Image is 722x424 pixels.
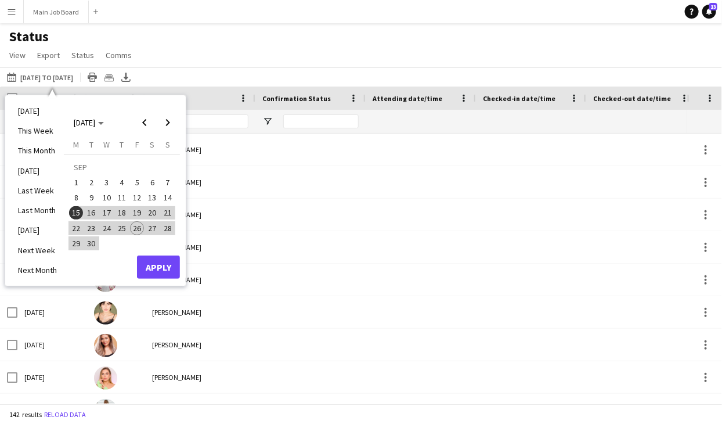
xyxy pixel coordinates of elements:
[100,206,114,220] span: 17
[67,48,99,63] a: Status
[94,301,117,325] img: Maria Laura Gentile
[262,94,331,103] span: Confirmation Status
[68,236,84,251] button: 29-09-2025
[129,205,145,220] button: 19-09-2025
[165,139,170,150] span: S
[69,206,83,220] span: 15
[85,175,99,189] span: 2
[129,190,145,205] button: 12-09-2025
[146,175,160,189] span: 6
[161,206,175,220] span: 21
[115,191,129,204] span: 11
[69,221,83,235] span: 22
[373,94,442,103] span: Attending date/time
[5,48,30,63] a: View
[84,175,99,190] button: 02-09-2025
[11,181,64,200] li: Last Week
[11,141,64,160] li: This Month
[146,206,160,220] span: 20
[11,121,64,141] li: This Week
[160,221,175,236] button: 28-09-2025
[114,175,129,190] button: 04-09-2025
[24,94,41,103] span: Date
[69,236,83,250] span: 29
[119,70,133,84] app-action-btn: Export XLSX
[101,48,136,63] a: Comms
[11,260,64,280] li: Next Month
[84,205,99,220] button: 16-09-2025
[33,48,64,63] a: Export
[11,220,64,240] li: [DATE]
[69,175,83,189] span: 1
[94,94,114,103] span: Photo
[103,139,110,150] span: W
[161,175,175,189] span: 7
[137,256,180,279] button: Apply
[593,94,671,103] span: Checked-out date/time
[133,111,156,134] button: Previous month
[69,112,109,133] button: Choose month and year
[145,190,160,205] button: 13-09-2025
[114,205,129,220] button: 18-09-2025
[68,205,84,220] button: 15-09-2025
[42,408,88,421] button: Reload data
[106,50,132,60] span: Comms
[114,190,129,205] button: 11-09-2025
[68,190,84,205] button: 08-09-2025
[130,221,144,235] span: 26
[100,191,114,204] span: 10
[130,191,144,204] span: 12
[709,3,717,10] span: 13
[156,111,179,134] button: Next month
[73,139,79,150] span: M
[115,206,129,220] span: 18
[145,221,160,236] button: 27-09-2025
[152,94,171,103] span: Name
[85,236,99,250] span: 30
[152,308,201,317] span: [PERSON_NAME]
[161,191,175,204] span: 14
[68,221,84,236] button: 22-09-2025
[85,221,99,235] span: 23
[94,334,117,357] img: Olivia Butler
[68,159,175,174] td: SEP
[161,221,175,235] span: 28
[145,205,160,220] button: 20-09-2025
[130,175,144,189] span: 5
[17,329,87,361] div: [DATE]
[85,70,99,84] app-action-btn: Print
[129,221,145,236] button: 26-09-2025
[283,114,359,128] input: Confirmation Status Filter Input
[68,175,84,190] button: 01-09-2025
[94,366,117,390] img: Claire Steinmetz
[173,114,248,128] input: Name Filter Input
[17,296,87,328] div: [DATE]
[483,94,555,103] span: Checked-in date/time
[89,139,93,150] span: T
[160,205,175,220] button: 21-09-2025
[11,161,64,181] li: [DATE]
[84,221,99,236] button: 23-09-2025
[100,175,114,189] span: 3
[129,175,145,190] button: 05-09-2025
[702,5,716,19] a: 13
[37,50,60,60] span: Export
[74,117,95,128] span: [DATE]
[11,240,64,260] li: Next Week
[85,191,99,204] span: 9
[102,70,116,84] app-action-btn: Crew files as ZIP
[99,190,114,205] button: 10-09-2025
[5,70,75,84] button: [DATE] to [DATE]
[152,340,201,349] span: [PERSON_NAME]
[94,399,117,422] img: Alexandra Chapman
[152,373,201,382] span: [PERSON_NAME]
[17,361,87,393] div: [DATE]
[115,175,129,189] span: 4
[69,191,83,204] span: 8
[262,116,273,127] button: Open Filter Menu
[160,190,175,205] button: 14-09-2025
[120,139,124,150] span: T
[99,175,114,190] button: 03-09-2025
[100,221,114,235] span: 24
[9,50,26,60] span: View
